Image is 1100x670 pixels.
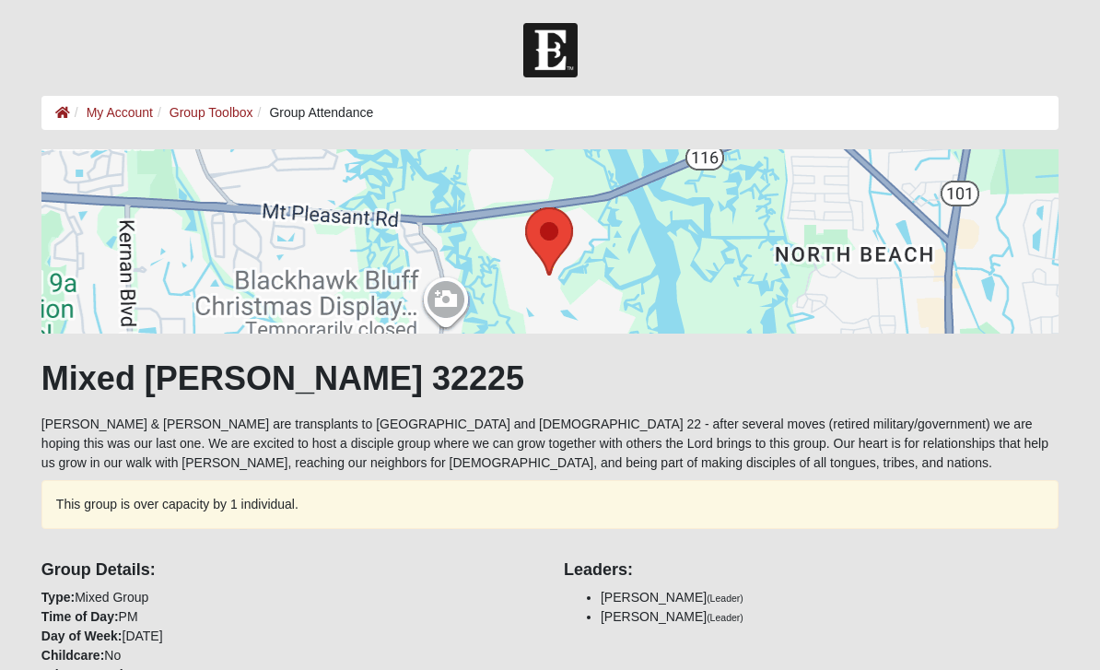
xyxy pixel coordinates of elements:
[170,105,253,120] a: Group Toolbox
[41,609,119,624] strong: Time of Day:
[707,612,743,623] small: (Leader)
[707,593,743,604] small: (Leader)
[564,560,1059,581] h4: Leaders:
[41,480,1059,529] div: This group is over capacity by 1 individual.
[41,359,1059,398] h1: Mixed [PERSON_NAME] 32225
[87,105,153,120] a: My Account
[41,629,123,643] strong: Day of Week:
[41,590,75,605] strong: Type:
[253,103,374,123] li: Group Attendance
[523,23,578,77] img: Church of Eleven22 Logo
[601,607,1059,627] li: [PERSON_NAME]
[601,588,1059,607] li: [PERSON_NAME]
[41,560,536,581] h4: Group Details:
